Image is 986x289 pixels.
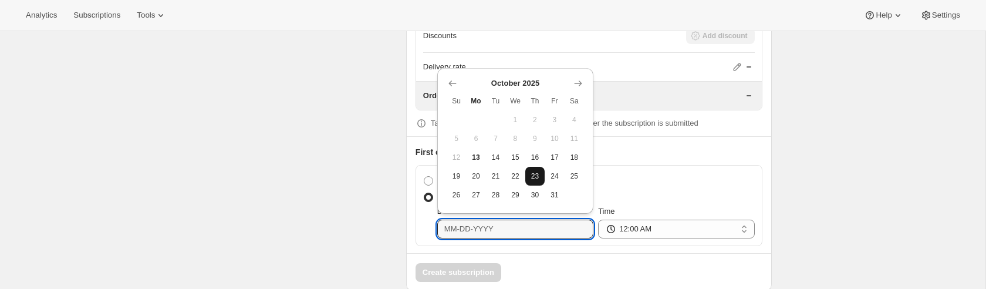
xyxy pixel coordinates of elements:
[530,190,540,200] span: 30
[525,148,545,167] button: Thursday October 16 2025
[466,92,485,110] th: Monday
[447,167,466,186] button: Sunday October 19 2025
[447,186,466,204] button: Sunday October 26 2025
[569,134,580,143] span: 11
[549,115,559,125] span: 3
[569,96,580,106] span: Sa
[505,110,525,129] button: Wednesday October 1 2025
[486,129,505,148] button: Tuesday October 7 2025
[525,92,545,110] th: Thursday
[491,134,501,143] span: 7
[505,129,525,148] button: Wednesday October 8 2025
[466,167,485,186] button: Monday October 20 2025
[447,148,466,167] button: Sunday October 12 2025
[549,172,559,181] span: 24
[530,172,540,181] span: 23
[447,92,466,110] th: Sunday
[525,129,545,148] button: Thursday October 9 2025
[423,61,466,73] p: Delivery rate
[549,153,559,162] span: 17
[423,90,462,102] p: Order total
[451,153,461,162] span: 12
[471,134,481,143] span: 6
[471,153,481,162] span: 13
[505,167,525,186] button: Wednesday October 22 2025
[26,11,57,20] span: Analytics
[491,172,501,181] span: 21
[525,110,545,129] button: Thursday October 2 2025
[505,186,525,204] button: Wednesday October 29 2025
[19,7,64,23] button: Analytics
[505,148,525,167] button: Wednesday October 15 2025
[466,186,485,204] button: Monday October 27 2025
[876,11,892,20] span: Help
[466,148,485,167] button: Today Monday October 13 2025
[471,96,481,106] span: Mo
[510,134,520,143] span: 8
[549,190,559,200] span: 31
[437,220,593,238] input: MM-DD-YYYY
[471,172,481,181] span: 20
[530,134,540,143] span: 9
[510,115,520,125] span: 1
[565,129,585,148] button: Saturday October 11 2025
[486,186,505,204] button: Tuesday October 28 2025
[545,110,564,129] button: Friday October 3 2025
[416,146,762,158] p: First order schedule
[137,11,155,20] span: Tools
[545,186,564,204] button: Friday October 31 2025
[130,7,174,23] button: Tools
[932,11,960,20] span: Settings
[565,110,585,129] button: Saturday October 4 2025
[569,115,580,125] span: 4
[549,96,559,106] span: Fr
[505,92,525,110] th: Wednesday
[545,148,564,167] button: Friday October 17 2025
[491,190,501,200] span: 28
[423,30,457,42] p: Discounts
[545,92,564,110] th: Friday
[598,207,614,216] span: Time
[466,129,485,148] button: Monday October 6 2025
[73,11,120,20] span: Subscriptions
[569,172,580,181] span: 25
[471,190,481,200] span: 27
[491,153,501,162] span: 14
[510,96,520,106] span: We
[525,186,545,204] button: Thursday October 30 2025
[486,167,505,186] button: Tuesday October 21 2025
[431,117,698,129] p: Taxes, if applicable are calculated by Shopify after the subscription is submitted
[491,96,501,106] span: Tu
[66,7,127,23] button: Subscriptions
[451,96,461,106] span: Su
[530,115,540,125] span: 2
[545,129,564,148] button: Friday October 10 2025
[447,129,466,148] button: Sunday October 5 2025
[451,190,461,200] span: 26
[525,167,545,186] button: Thursday October 23 2025
[570,75,586,92] button: Show next month, November 2025
[545,167,564,186] button: Friday October 24 2025
[451,172,461,181] span: 19
[510,153,520,162] span: 15
[530,153,540,162] span: 16
[510,172,520,181] span: 22
[510,190,520,200] span: 29
[549,134,559,143] span: 10
[530,96,540,106] span: Th
[486,92,505,110] th: Tuesday
[451,134,461,143] span: 5
[913,7,967,23] button: Settings
[857,7,910,23] button: Help
[565,167,585,186] button: Saturday October 25 2025
[444,75,461,92] button: Show previous month, September 2025
[565,92,585,110] th: Saturday
[569,153,580,162] span: 18
[486,148,505,167] button: Tuesday October 14 2025
[565,148,585,167] button: Saturday October 18 2025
